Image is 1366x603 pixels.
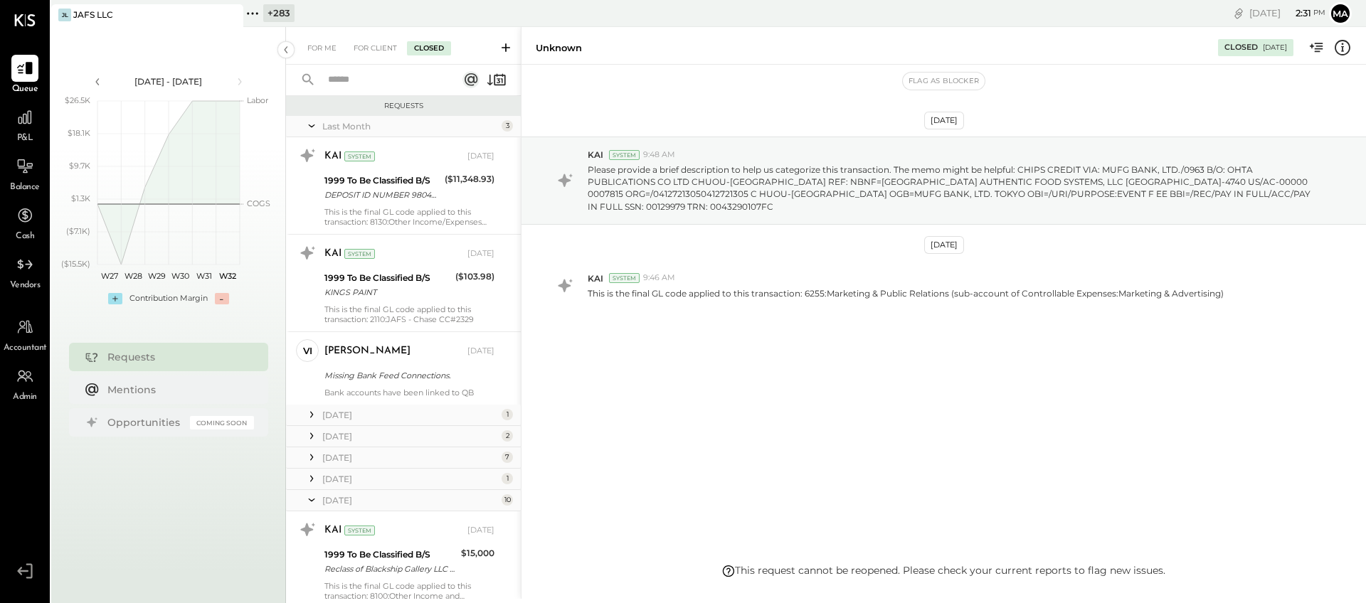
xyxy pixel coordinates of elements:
[107,383,247,397] div: Mentions
[69,161,90,171] text: $9.7K
[502,473,513,484] div: 1
[100,271,117,281] text: W27
[247,198,270,208] text: COGS
[1263,43,1287,53] div: [DATE]
[324,523,341,538] div: KAI
[609,273,640,283] div: System
[1,55,49,96] a: Queue
[502,430,513,442] div: 2
[588,164,1316,213] p: Please provide a brief description to help us categorize this transaction. The memo might be help...
[924,236,964,254] div: [DATE]
[924,112,964,129] div: [DATE]
[502,120,513,132] div: 3
[322,473,498,485] div: [DATE]
[190,416,254,429] div: Coming Soon
[322,494,498,506] div: [DATE]
[322,452,498,464] div: [DATE]
[58,9,71,21] div: JL
[467,525,494,536] div: [DATE]
[4,342,47,355] span: Accountant
[1249,6,1325,20] div: [DATE]
[66,226,90,236] text: ($7.1K)
[10,181,40,194] span: Balance
[1,251,49,292] a: Vendors
[1,104,49,145] a: P&L
[263,4,295,22] div: + 283
[293,101,514,111] div: Requests
[322,120,498,132] div: Last Month
[1,202,49,243] a: Cash
[68,128,90,138] text: $18.1K
[215,293,229,304] div: -
[324,247,341,261] div: KAI
[324,344,411,358] div: [PERSON_NAME]
[16,230,34,243] span: Cash
[324,207,494,227] div: This is the final GL code applied to this transaction: 8130:Other Income/Expenses (sub-account of...
[445,172,494,186] div: ($11,348.93)
[1,314,49,355] a: Accountant
[324,562,457,576] div: Reclass of Blackship Gallery LLC entry dated [DATE]
[1,153,49,194] a: Balance
[455,270,494,284] div: ($103.98)
[588,287,1224,299] p: This is the final GL code applied to this transaction: 6255:Marketing & Public Relations (sub-acc...
[107,415,183,429] div: Opportunities
[461,546,494,560] div: $15,000
[588,149,603,161] span: KAI
[73,9,113,21] div: JAFS LLC
[609,150,640,160] div: System
[324,368,490,383] div: Missing Bank Feed Connections.
[1,363,49,404] a: Admin
[1329,2,1352,25] button: ma
[10,279,41,292] span: Vendors
[324,581,494,601] div: This is the final GL code applied to this transaction: 8100:Other Income and Expenses (sub-accoun...
[107,350,247,364] div: Requests
[71,193,90,203] text: $1.3K
[17,132,33,145] span: P&L
[467,151,494,162] div: [DATE]
[643,149,675,161] span: 9:48 AM
[324,188,440,202] div: DEPOSIT ID NUMBER 980498
[65,95,90,105] text: $26.5K
[407,41,451,55] div: Closed
[502,494,513,506] div: 10
[147,271,165,281] text: W29
[502,409,513,420] div: 1
[903,73,985,90] button: Flag as Blocker
[1224,42,1258,53] div: Closed
[324,285,451,299] div: KINGS PAINT
[13,391,37,404] span: Admin
[324,174,440,188] div: 1999 To Be Classified B/S
[124,271,142,281] text: W28
[324,304,494,324] div: This is the final GL code applied to this transaction: 2110:JAFS - Chase CC#2329
[1232,6,1246,21] div: copy link
[344,249,375,259] div: System
[344,525,375,535] div: System
[467,248,494,260] div: [DATE]
[502,452,513,463] div: 7
[108,75,229,87] div: [DATE] - [DATE]
[12,83,38,96] span: Queue
[588,272,603,284] span: KAI
[324,548,457,562] div: 1999 To Be Classified B/S
[303,344,312,358] div: vi
[300,41,344,55] div: For Me
[324,388,494,397] div: Bank accounts have been linked to QB
[247,95,268,105] text: Labor
[61,259,90,269] text: ($15.5K)
[643,272,675,284] span: 9:46 AM
[324,149,341,164] div: KAI
[324,271,451,285] div: 1999 To Be Classified B/S
[467,346,494,357] div: [DATE]
[536,41,582,55] div: Unknown
[344,151,375,161] div: System
[196,271,212,281] text: W31
[171,271,189,281] text: W30
[219,271,236,281] text: W32
[322,430,498,442] div: [DATE]
[108,293,122,304] div: +
[129,293,208,304] div: Contribution Margin
[322,409,498,421] div: [DATE]
[346,41,404,55] div: For Client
